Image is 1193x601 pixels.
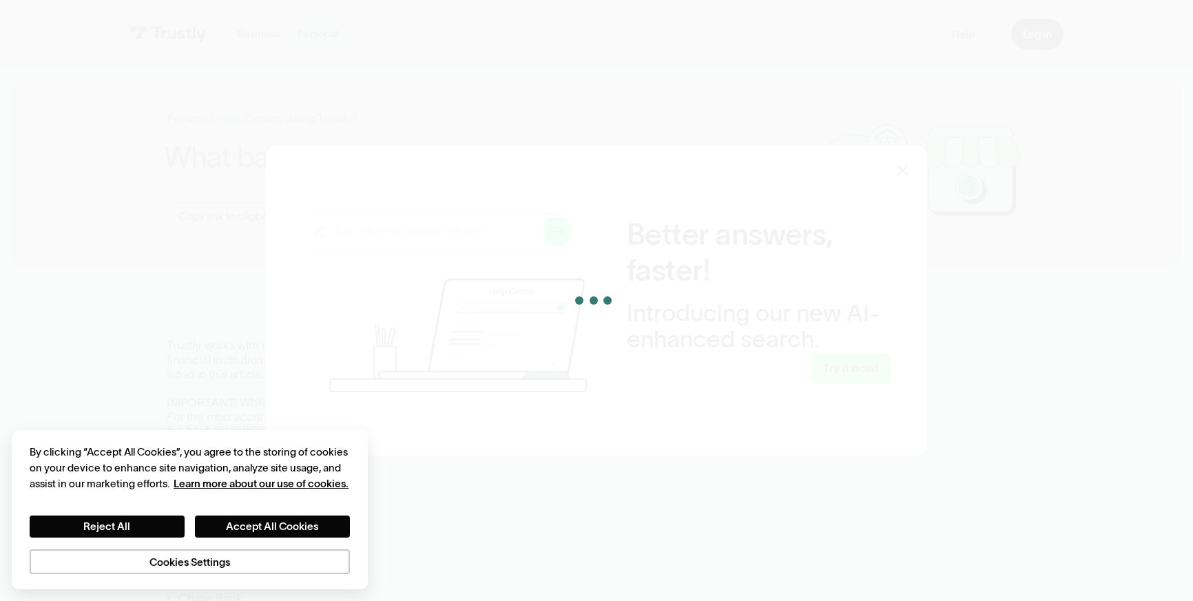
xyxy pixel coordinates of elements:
div: Cookie banner [12,430,368,589]
button: Accept All Cookies [195,516,350,538]
button: Reject All [30,516,185,538]
a: More information about your privacy, opens in a new tab [174,478,349,489]
div: Privacy [30,445,350,574]
button: Cookies Settings [30,549,350,574]
div: By clicking “Accept All Cookies”, you agree to the storing of cookies on your device to enhance s... [30,445,350,491]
